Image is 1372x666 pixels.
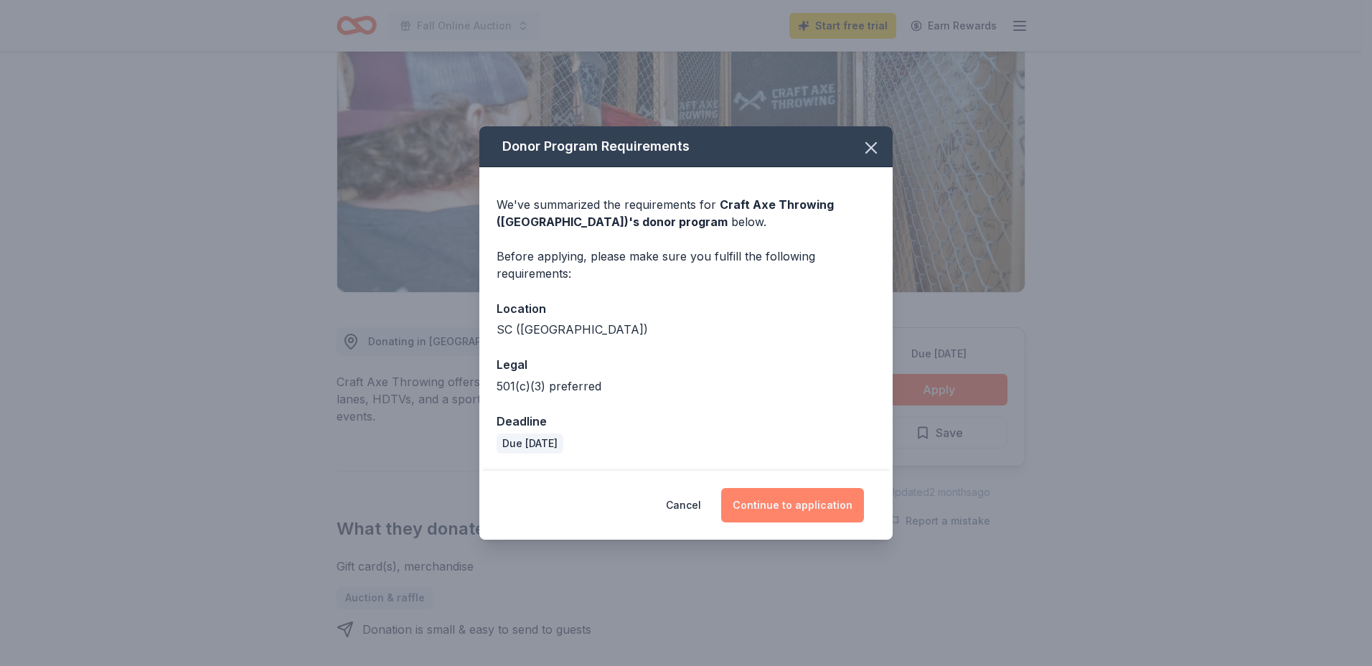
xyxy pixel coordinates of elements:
div: Legal [497,355,875,374]
div: Location [497,299,875,318]
button: Continue to application [721,488,864,522]
div: Deadline [497,412,875,431]
div: Due [DATE] [497,433,563,454]
button: Cancel [666,488,701,522]
div: Before applying, please make sure you fulfill the following requirements: [497,248,875,282]
div: 501(c)(3) preferred [497,377,875,395]
div: We've summarized the requirements for below. [497,196,875,230]
div: Donor Program Requirements [479,126,893,167]
div: SC ([GEOGRAPHIC_DATA]) [497,321,875,338]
